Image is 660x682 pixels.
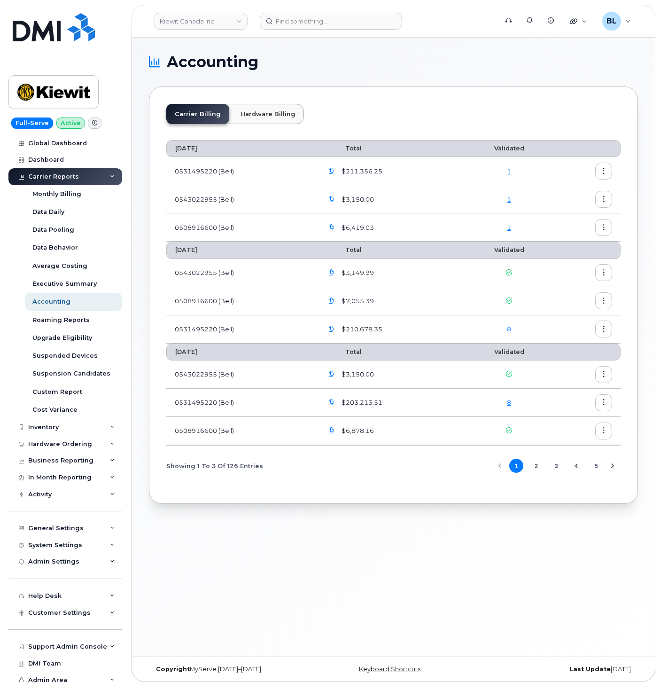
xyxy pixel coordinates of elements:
span: $3,150.00 [340,370,374,379]
span: Total [323,246,362,253]
td: 0543022955 (Bell) [166,361,314,389]
span: Total [323,145,362,152]
th: [DATE] [166,140,314,157]
th: [DATE] [166,344,314,361]
a: 8 [507,325,511,333]
span: Total [323,348,362,355]
td: 0508916600 (Bell) [166,213,314,242]
th: [DATE] [166,242,314,259]
span: $6,419.03 [340,223,374,232]
div: [DATE] [475,666,638,673]
span: Showing 1 To 3 Of 126 Entries [166,459,263,473]
button: Page 1 [509,459,523,473]
th: Validated [463,140,555,157]
span: $203,213.51 [340,398,382,407]
a: Hardware Billing [232,104,304,124]
iframe: Messenger Launcher [619,641,653,675]
th: Validated [463,344,555,361]
button: Next Page [606,459,620,473]
td: 0543022955 (Bell) [166,185,314,213]
a: 8 [507,399,511,406]
span: $3,149.99 [340,268,374,277]
th: Validated [463,242,555,259]
td: 0531495220 (Bell) [166,389,314,417]
span: $7,055.39 [340,297,374,306]
span: $211,356.25 [340,167,382,176]
a: Keyboard Shortcuts [359,666,420,673]
button: Page 3 [549,459,563,473]
button: Page 2 [529,459,543,473]
strong: Copyright [156,666,190,673]
span: $3,150.00 [340,195,374,204]
a: 1 [507,224,511,231]
td: 0531495220 (Bell) [166,157,314,185]
span: $6,878.16 [340,426,374,435]
td: 0531495220 (Bell) [166,315,314,344]
div: MyServe [DATE]–[DATE] [149,666,312,673]
td: 0508916600 (Bell) [166,417,314,445]
td: 0543022955 (Bell) [166,259,314,287]
span: Accounting [167,55,258,69]
a: 1 [507,167,511,175]
button: Page 4 [569,459,583,473]
span: $210,678.35 [340,325,382,334]
button: Page 5 [589,459,603,473]
a: 1 [507,196,511,203]
strong: Last Update [569,666,611,673]
td: 0508916600 (Bell) [166,287,314,315]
